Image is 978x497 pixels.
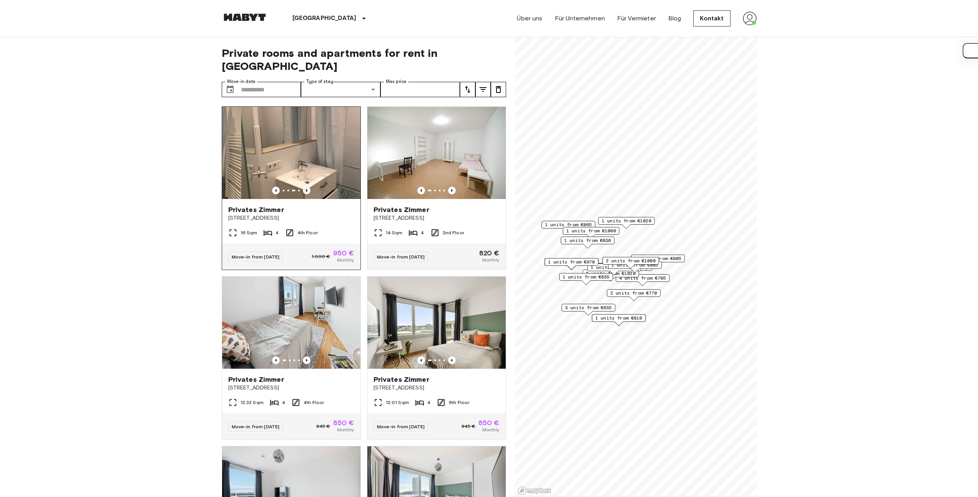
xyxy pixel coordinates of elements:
button: Previous image [417,187,425,194]
span: 1 units from €1020 [601,217,651,224]
span: Move-in from [DATE] [232,424,280,429]
a: Kontakt [693,10,730,27]
div: Map marker [616,274,669,286]
span: 6th Floor [449,399,469,406]
span: 12.32 Sqm [241,399,264,406]
a: Previous imagePrevious imagePrivates Zimmer[STREET_ADDRESS]16 Sqm44th FloorMove-in from [DATE]1.0... [222,106,361,270]
span: Monthly [337,257,354,263]
div: Map marker [561,304,615,316]
img: avatar [743,12,757,25]
a: Marketing picture of unit DE-02-020-04MPrevious imagePrevious imagePrivates Zimmer[STREET_ADDRESS... [367,106,506,270]
img: Marketing picture of unit DE-02-020-04M [367,107,506,199]
span: Privates Zimmer [228,205,284,214]
span: 4 [282,399,285,406]
button: Previous image [303,187,311,194]
button: Previous image [272,187,280,194]
span: 2 units from €1020 [586,270,635,277]
div: Map marker [561,237,614,248]
span: Privates Zimmer [374,375,429,384]
div: Map marker [608,261,662,273]
span: Monthly [337,426,354,433]
span: 1 units from €970 [548,258,595,265]
span: Privates Zimmer [228,375,284,384]
span: 2nd Floor [443,229,464,236]
div: Map marker [545,258,598,270]
a: Blog [668,14,681,23]
span: 3 units from €635 [565,304,612,311]
span: [STREET_ADDRESS] [374,214,500,222]
button: Choose date [222,82,238,97]
span: [STREET_ADDRESS] [228,214,354,222]
div: Map marker [598,217,654,229]
span: 850 € [333,419,354,426]
a: Für Unternehmen [555,14,605,23]
span: 1 units from €1000 [566,227,616,234]
span: 4th Floor [297,229,318,236]
div: Map marker [582,270,639,282]
span: 2 units from €1000 [606,257,655,264]
a: Für Vermieter [617,14,656,23]
span: 4th Floor [304,399,324,406]
a: Mapbox logo [518,486,551,495]
span: 2 units from €770 [610,290,657,297]
div: Map marker [592,314,646,326]
span: Monthly [482,257,499,263]
img: Marketing picture of unit DE-02-022-003-03HF [222,277,360,369]
span: 945 € [316,423,330,430]
span: 4 [276,229,279,236]
label: Type of stay [306,78,333,85]
div: Map marker [607,289,661,301]
button: Previous image [448,356,456,364]
button: Previous image [417,356,425,364]
span: 950 € [333,250,354,257]
span: 1 units from €805 [634,255,681,262]
span: [STREET_ADDRESS] [228,384,354,392]
span: Move-in from [DATE] [377,424,425,429]
a: Marketing picture of unit DE-02-022-003-03HFPrevious imagePrevious imagePrivates Zimmer[STREET_AD... [222,276,361,440]
span: 12.01 Sqm [386,399,409,406]
span: 1 units from €835 [563,273,609,280]
button: tune [475,82,491,97]
span: 1.000 € [312,253,330,260]
div: Map marker [541,221,595,233]
p: [GEOGRAPHIC_DATA] [292,14,357,23]
span: 1 units from €810 [595,315,642,321]
a: Über uns [517,14,542,23]
span: 1 units from €865 [545,221,592,228]
span: 1 units from €830 [564,237,611,244]
button: Previous image [303,356,311,364]
div: Map marker [602,257,659,269]
div: Map marker [563,227,619,239]
div: Map marker [559,273,613,285]
span: Move-in from [DATE] [377,254,425,260]
button: tune [491,82,506,97]
span: 945 € [462,423,475,430]
img: Habyt [222,13,268,21]
button: Previous image [272,356,280,364]
span: [STREET_ADDRESS] [374,384,500,392]
span: 4 [421,229,424,236]
span: Privates Zimmer [374,205,429,214]
a: Marketing picture of unit DE-02-021-002-02HFPrevious imagePrevious imagePrivates Zimmer[STREET_AD... [367,276,506,440]
span: 4 [427,399,430,406]
span: Private rooms and apartments for rent in [GEOGRAPHIC_DATA] [222,46,506,73]
img: Marketing picture of unit DE-02-009-001-04HF [241,107,379,199]
div: Map marker [631,255,685,267]
span: Move-in from [DATE] [232,254,280,260]
button: Previous image [448,187,456,194]
label: Max price [386,78,407,85]
span: Monthly [482,426,499,433]
label: Move-in date [227,78,256,85]
span: 850 € [478,419,500,426]
span: 820 € [479,250,500,257]
span: 14 Sqm [386,229,403,236]
img: Marketing picture of unit DE-02-021-002-02HF [367,277,506,369]
button: tune [460,82,475,97]
span: 16 Sqm [241,229,257,236]
span: 4 units from €785 [619,275,666,282]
